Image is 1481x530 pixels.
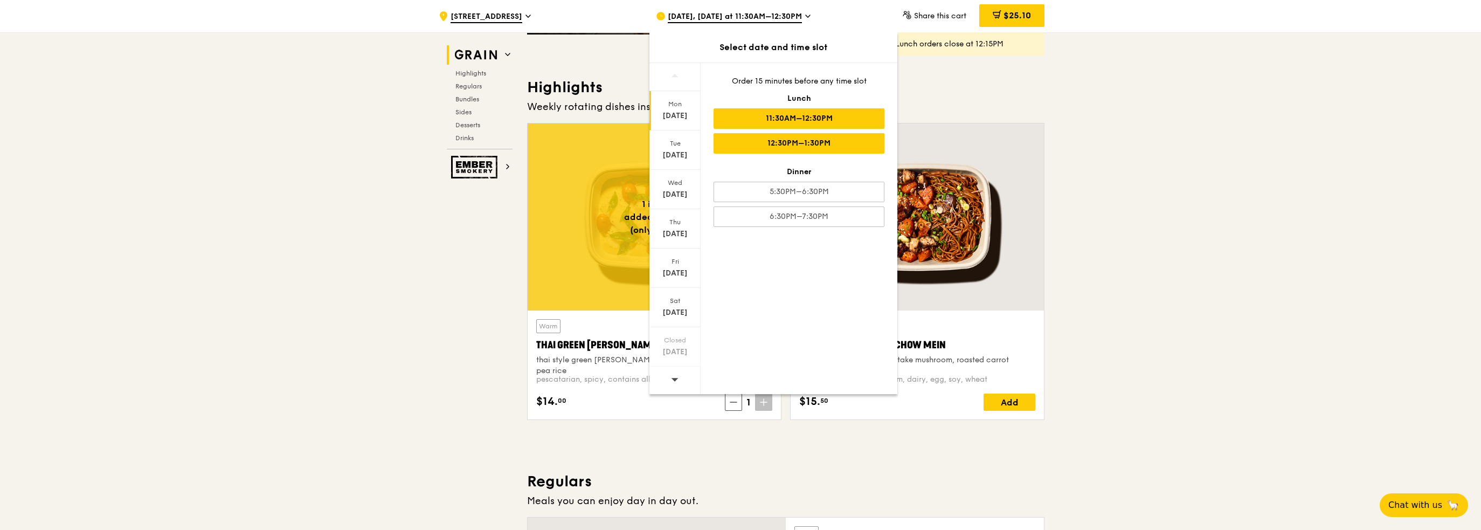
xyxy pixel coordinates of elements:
[714,182,884,202] div: 5:30PM–6:30PM
[799,394,820,410] span: $15.
[651,111,699,121] div: [DATE]
[714,93,884,104] div: Lunch
[714,167,884,177] div: Dinner
[536,374,772,385] div: pescatarian, spicy, contains allium, dairy, shellfish, soy, wheat
[651,297,699,305] div: Sat
[651,347,699,357] div: [DATE]
[799,355,1035,366] div: hong kong egg noodle, shiitake mushroom, roasted carrot
[536,394,558,410] span: $14.
[651,268,699,279] div: [DATE]
[651,139,699,148] div: Tue
[896,39,1036,50] div: Lunch orders close at 12:15PM
[651,218,699,226] div: Thu
[714,76,884,87] div: Order 15 minutes before any time slot
[984,394,1035,411] div: Add
[651,257,699,266] div: Fri
[455,121,480,129] span: Desserts
[536,338,772,353] div: Thai Green [PERSON_NAME] Fish
[799,374,1035,385] div: high protein, contains allium, dairy, egg, soy, wheat
[536,319,560,333] div: Warm
[451,11,522,23] span: [STREET_ADDRESS]
[651,150,699,161] div: [DATE]
[668,11,802,23] span: [DATE], [DATE] at 11:30AM–12:30PM
[455,82,482,90] span: Regulars
[651,229,699,239] div: [DATE]
[1004,10,1031,20] span: $25.10
[527,99,1044,114] div: Weekly rotating dishes inspired by flavours from around the world.
[651,178,699,187] div: Wed
[1388,499,1442,512] span: Chat with us
[451,156,501,178] img: Ember Smokery web logo
[1447,499,1459,512] span: 🦙
[1380,493,1468,517] button: Chat with us🦙
[820,396,828,405] span: 50
[455,95,479,103] span: Bundles
[455,134,474,142] span: Drinks
[714,133,884,154] div: 12:30PM–1:30PM
[649,41,897,54] div: Select date and time slot
[799,338,1035,353] div: Hikari Miso Chicken Chow Mein
[558,396,566,405] span: 00
[527,472,1044,491] h3: Regulars
[451,45,501,65] img: Grain web logo
[651,189,699,200] div: [DATE]
[455,70,486,77] span: Highlights
[742,395,755,410] span: 1
[536,355,772,376] div: thai style green [PERSON_NAME], seared dory, butterfly blue pea rice
[714,207,884,227] div: 6:30PM–7:30PM
[651,307,699,318] div: [DATE]
[651,100,699,108] div: Mon
[455,108,472,116] span: Sides
[714,108,884,129] div: 11:30AM–12:30PM
[527,493,1044,508] div: Meals you can enjoy day in day out.
[651,336,699,345] div: Closed
[914,11,966,20] span: Share this cart
[527,78,1044,97] h3: Highlights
